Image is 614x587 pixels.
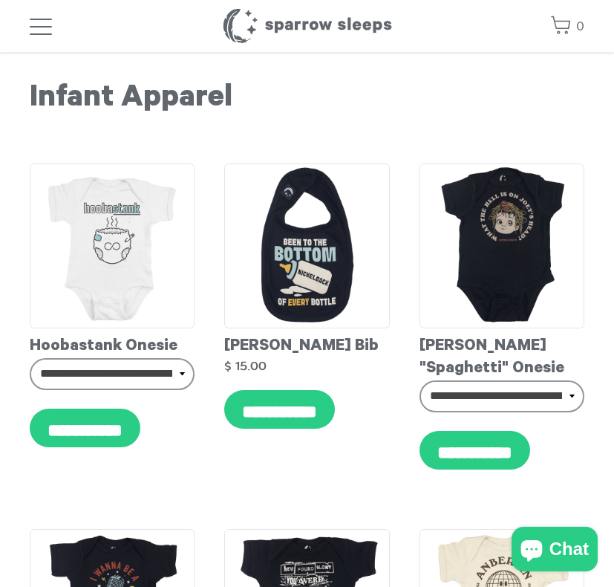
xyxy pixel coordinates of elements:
div: [PERSON_NAME] "Spaghetti" Onesie [419,328,584,380]
h1: Sparrow Sleeps [222,7,393,45]
strong: $ 15.00 [224,360,267,372]
div: Hoobastank Onesie [30,328,195,358]
a: 0 [550,11,584,43]
inbox-online-store-chat: Shopify online store chat [507,527,602,575]
div: [PERSON_NAME] Bib [224,328,389,358]
h1: Infant Apparel [30,82,584,119]
img: Nickelback-JoeysHeadonesie_grande.jpg [419,163,584,328]
img: Hoobastank-DiaperOnesie_grande.jpg [30,163,195,328]
img: NickelbackBib_grande.jpg [224,163,389,328]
